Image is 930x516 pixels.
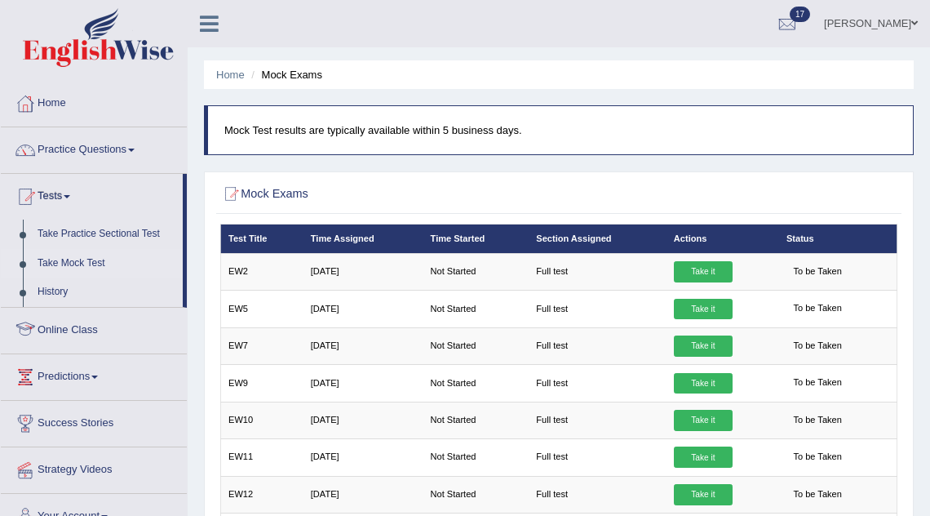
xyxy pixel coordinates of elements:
td: EW11 [220,439,303,476]
span: To be Taken [786,447,848,469]
td: EW10 [220,402,303,438]
td: Full test [529,253,666,290]
td: [DATE] [303,439,423,476]
td: Not Started [423,402,529,438]
a: Practice Questions [1,127,187,168]
td: Not Started [423,327,529,364]
td: [DATE] [303,253,423,290]
th: Status [779,225,897,253]
td: EW5 [220,291,303,327]
th: Test Title [220,225,303,253]
a: Take it [674,410,733,431]
th: Time Started [423,225,529,253]
td: [DATE] [303,476,423,513]
td: Not Started [423,439,529,476]
a: Take it [674,447,733,468]
td: Not Started [423,253,529,290]
p: Mock Test results are typically available within 5 business days. [224,122,897,138]
a: Home [1,81,187,122]
td: Full test [529,327,666,364]
span: To be Taken [786,336,848,357]
h2: Mock Exams [220,184,640,205]
td: EW12 [220,476,303,513]
a: Online Class [1,308,187,349]
td: Full test [529,439,666,476]
a: Take Mock Test [30,249,183,278]
td: [DATE] [303,402,423,438]
td: [DATE] [303,291,423,327]
a: Take it [674,373,733,394]
td: [DATE] [303,327,423,364]
a: Home [216,69,245,81]
td: Full test [529,365,666,402]
span: 17 [790,7,810,22]
a: Success Stories [1,401,187,442]
th: Section Assigned [529,225,666,253]
td: Full test [529,402,666,438]
th: Actions [666,225,779,253]
td: EW7 [220,327,303,364]
span: To be Taken [786,373,848,394]
a: Predictions [1,354,187,395]
td: EW9 [220,365,303,402]
td: [DATE] [303,365,423,402]
td: Not Started [423,291,529,327]
td: Full test [529,291,666,327]
td: Not Started [423,476,529,513]
td: Not Started [423,365,529,402]
span: To be Taken [786,484,848,505]
th: Time Assigned [303,225,423,253]
a: Take it [674,484,733,505]
a: Tests [1,174,183,215]
a: Take it [674,336,733,357]
a: Take Practice Sectional Test [30,220,183,249]
td: Full test [529,476,666,513]
a: Strategy Videos [1,447,187,488]
span: To be Taken [786,261,848,282]
a: History [30,278,183,307]
a: Take it [674,299,733,320]
span: To be Taken [786,410,848,431]
a: Take it [674,261,733,282]
span: To be Taken [786,299,848,320]
td: EW2 [220,253,303,290]
li: Mock Exams [247,67,322,82]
